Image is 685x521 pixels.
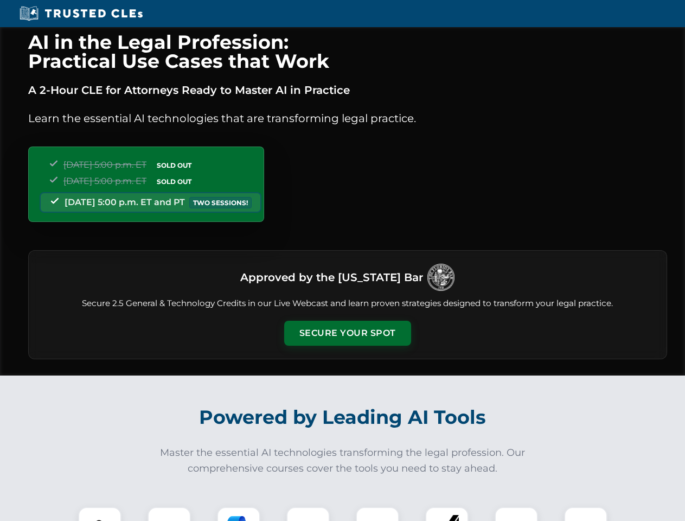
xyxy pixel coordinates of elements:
p: Master the essential AI technologies transforming the legal profession. Our comprehensive courses... [153,445,533,476]
h2: Powered by Leading AI Tools [42,398,643,436]
img: Trusted CLEs [16,5,146,22]
p: Secure 2.5 General & Technology Credits in our Live Webcast and learn proven strategies designed ... [42,297,654,310]
p: Learn the essential AI technologies that are transforming legal practice. [28,110,667,127]
span: [DATE] 5:00 p.m. ET [63,160,146,170]
span: SOLD OUT [153,176,195,187]
h3: Approved by the [US_STATE] Bar [240,268,423,287]
button: Secure Your Spot [284,321,411,346]
span: SOLD OUT [153,160,195,171]
img: Logo [427,264,454,291]
p: A 2-Hour CLE for Attorneys Ready to Master AI in Practice [28,81,667,99]
span: [DATE] 5:00 p.m. ET [63,176,146,186]
h1: AI in the Legal Profession: Practical Use Cases that Work [28,33,667,71]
